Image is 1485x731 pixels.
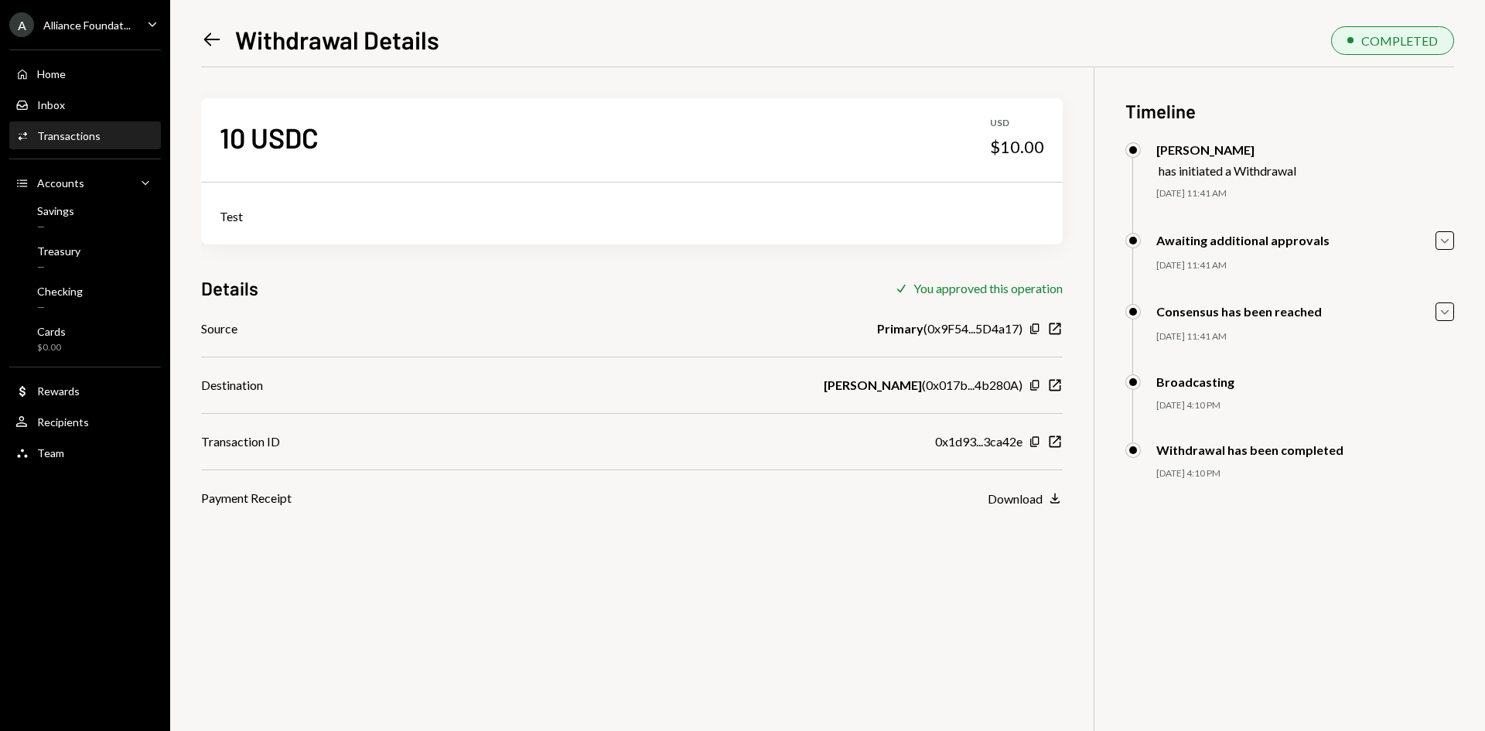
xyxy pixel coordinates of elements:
div: $10.00 [990,136,1044,158]
h1: Withdrawal Details [235,24,439,55]
div: Savings [37,204,74,217]
div: [DATE] 4:10 PM [1156,399,1454,412]
div: Rewards [37,384,80,398]
div: Alliance Foundat... [43,19,131,32]
a: Checking— [9,280,161,317]
b: Primary [877,319,923,338]
div: has initiated a Withdrawal [1159,163,1296,178]
div: Recipients [37,415,89,429]
div: Destination [201,376,263,395]
a: Accounts [9,169,161,196]
div: Broadcasting [1156,374,1234,389]
div: Team [37,446,64,459]
div: USD [990,117,1044,130]
div: — [37,301,83,314]
div: ( 0x9F54...5D4a17 ) [877,319,1022,338]
div: 10 USDC [220,120,319,155]
div: Source [201,319,237,338]
div: Treasury [37,244,80,258]
div: — [37,261,80,274]
a: Rewards [9,377,161,405]
div: Cards [37,325,66,338]
div: ( 0x017b...4b280A ) [824,376,1022,395]
div: [DATE] 11:41 AM [1156,259,1454,272]
a: Cards$0.00 [9,320,161,357]
div: Transaction ID [201,432,280,451]
div: Test [220,207,1044,226]
div: — [37,220,74,234]
div: You approved this operation [913,281,1063,295]
a: Team [9,439,161,466]
b: [PERSON_NAME] [824,376,922,395]
div: $0.00 [37,341,66,354]
h3: Details [201,275,258,301]
div: Withdrawal has been completed [1156,442,1343,457]
h3: Timeline [1125,98,1454,124]
div: [PERSON_NAME] [1156,142,1296,157]
div: [DATE] 11:41 AM [1156,330,1454,343]
div: Checking [37,285,83,298]
div: [DATE] 11:41 AM [1156,187,1454,200]
div: Inbox [37,98,65,111]
div: Transactions [37,129,101,142]
div: Home [37,67,66,80]
a: Savings— [9,200,161,237]
div: Payment Receipt [201,489,292,507]
div: A [9,12,34,37]
a: Transactions [9,121,161,149]
a: Treasury— [9,240,161,277]
a: Home [9,60,161,87]
button: Download [988,490,1063,507]
div: Download [988,491,1043,506]
div: [DATE] 4:10 PM [1156,467,1454,480]
a: Recipients [9,408,161,436]
div: Awaiting additional approvals [1156,233,1330,248]
a: Inbox [9,91,161,118]
div: Accounts [37,176,84,190]
div: COMPLETED [1361,33,1438,48]
div: Consensus has been reached [1156,304,1322,319]
div: 0x1d93...3ca42e [935,432,1022,451]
